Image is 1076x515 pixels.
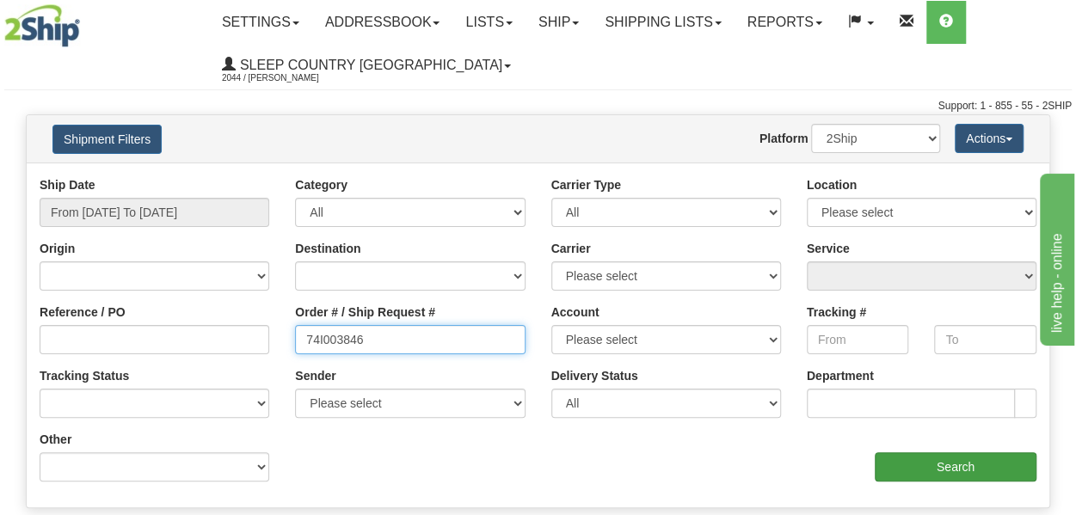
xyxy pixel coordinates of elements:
[551,240,591,257] label: Carrier
[40,176,95,193] label: Ship Date
[13,10,159,31] div: live help - online
[807,303,866,321] label: Tracking #
[551,176,621,193] label: Carrier Type
[551,367,638,384] label: Delivery Status
[209,44,524,87] a: Sleep Country [GEOGRAPHIC_DATA] 2044 / [PERSON_NAME]
[40,303,126,321] label: Reference / PO
[40,240,75,257] label: Origin
[759,130,809,147] label: Platform
[295,303,435,321] label: Order # / Ship Request #
[735,1,835,44] a: Reports
[40,431,71,448] label: Other
[4,99,1072,113] div: Support: 1 - 855 - 55 - 2SHIP
[295,367,335,384] label: Sender
[295,176,347,193] label: Category
[52,125,162,154] button: Shipment Filters
[312,1,453,44] a: Addressbook
[934,325,1036,354] input: To
[526,1,592,44] a: Ship
[807,240,850,257] label: Service
[592,1,734,44] a: Shipping lists
[807,367,874,384] label: Department
[551,303,599,321] label: Account
[222,70,351,87] span: 2044 / [PERSON_NAME]
[236,58,502,72] span: Sleep Country [GEOGRAPHIC_DATA]
[875,452,1036,481] input: Search
[807,325,909,354] input: From
[4,4,80,47] img: logo2044.jpg
[1036,169,1074,345] iframe: chat widget
[955,124,1024,153] button: Actions
[807,176,857,193] label: Location
[209,1,312,44] a: Settings
[40,367,129,384] label: Tracking Status
[295,240,360,257] label: Destination
[452,1,525,44] a: Lists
